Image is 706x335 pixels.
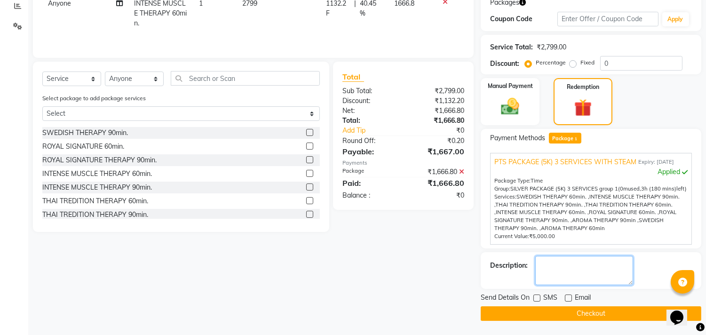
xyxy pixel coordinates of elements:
div: ₹0.20 [404,136,472,146]
a: Add Tip [335,126,415,136]
span: ROYAL SIGNATURE 60min. , [589,209,659,215]
div: Sub Total: [335,86,404,96]
div: Package [335,167,404,177]
button: Apply [662,12,689,26]
span: SWEDISH THERAPY 60min. , [516,193,589,200]
span: Total [342,72,364,82]
label: Percentage [536,58,566,67]
div: Round Off: [335,136,404,146]
span: INTENSE MUSCLE THERAPY 90min. , [494,193,680,208]
span: THAI TREDITION THERAPY 60min. , [494,201,673,216]
iframe: chat widget [666,297,697,326]
span: INTENSE MUSCLE THERAPY 60min. , [496,209,589,215]
span: Current Value: [494,233,529,239]
div: THAI TREDITION THERAPY 90min. [42,210,148,220]
span: Time [531,177,543,184]
div: INTENSE MUSCLE THERAPY 60min. [42,169,152,179]
span: AROMA THERAPY 90min , [572,217,639,223]
div: ROYAL SIGNATURE 60min. [42,142,124,152]
div: ₹1,667.00 [404,146,472,157]
span: Send Details On [481,293,530,304]
img: _cash.svg [495,96,525,117]
span: Group: [494,185,510,192]
span: SMS [543,293,557,304]
span: SILVER PACKAGE (5K) 3 SERVICES group 1 [510,185,618,192]
span: used, left) [510,185,687,192]
label: Select package to add package services [42,94,146,103]
label: Redemption [567,83,599,91]
input: Enter Offer / Coupon Code [557,12,658,26]
span: Services: [494,193,516,200]
img: _gift.svg [569,97,597,119]
span: Payment Methods [490,133,545,143]
label: Manual Payment [488,82,533,90]
div: ₹1,666.80 [404,167,472,177]
div: ₹1,666.80 [404,106,472,116]
span: AROMA THERAPY 60min [541,225,605,231]
span: ₹5,000.00 [529,233,555,239]
span: THAI TREDITION THERAPY 90min. , [495,201,585,208]
div: Total: [335,116,404,126]
div: ₹0 [415,126,472,136]
label: Fixed [580,58,595,67]
div: ₹1,666.80 [404,177,472,189]
span: Expiry: [DATE] [638,158,674,166]
span: 3h (180 mins) [641,185,676,192]
div: Description: [490,261,528,271]
span: (0m [618,185,628,192]
div: THAI TREDITION THERAPY 60min. [42,196,148,206]
div: ₹2,799.00 [404,86,472,96]
div: ₹1,132.20 [404,96,472,106]
div: Balance : [335,191,404,200]
div: ₹2,799.00 [537,42,566,52]
div: Coupon Code [490,14,557,24]
span: Email [575,293,591,304]
div: Payable: [335,146,404,157]
div: Applied [494,167,688,177]
div: ₹1,666.80 [404,116,472,126]
div: Payments [342,159,464,167]
div: ROYAL SIGNATURE THERAPY 90min. [42,155,157,165]
div: ₹0 [404,191,472,200]
div: Discount: [335,96,404,106]
span: Package Type: [494,177,531,184]
input: Search or Scan [171,71,320,86]
div: INTENSE MUSCLE THERAPY 90min. [42,183,152,192]
span: 1 [573,136,579,142]
div: Discount: [490,59,519,69]
div: Paid: [335,177,404,189]
div: Net: [335,106,404,116]
div: Service Total: [490,42,533,52]
span: PTS PACKAGE (5K) 3 SERVICES WITH STEAM [494,157,636,167]
span: Package [549,133,581,144]
div: SWEDISH THERAPY 90min. [42,128,128,138]
button: Checkout [481,306,701,321]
